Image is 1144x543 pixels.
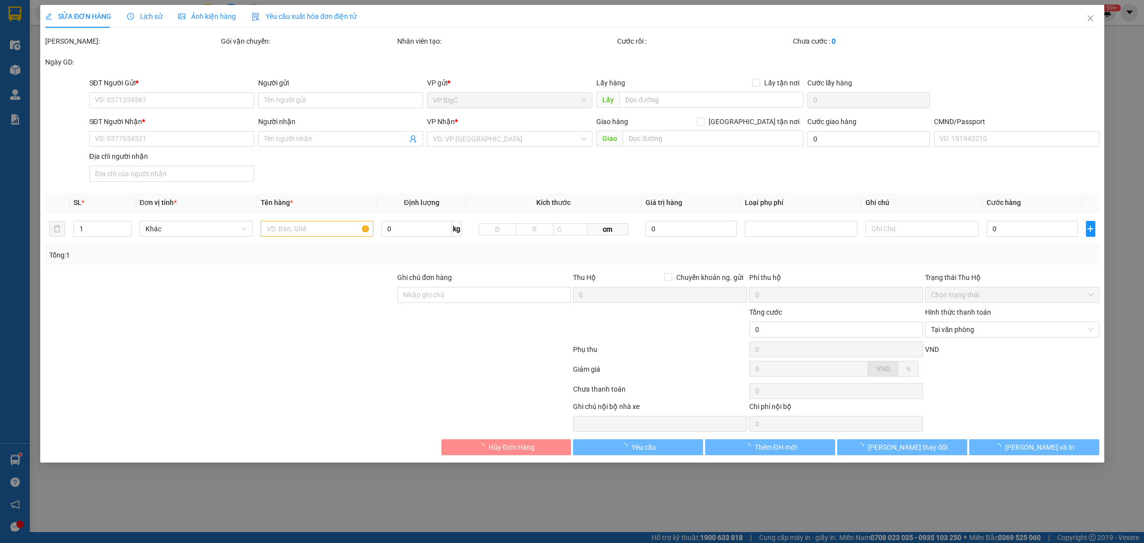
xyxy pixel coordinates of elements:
button: delete [49,221,65,237]
span: loading [620,443,631,450]
img: icon [252,13,260,21]
span: loading [857,443,868,450]
label: Hình thức thanh toán [925,308,991,316]
div: Gói vận chuyển: [221,36,395,47]
div: Cước rồi : [617,36,791,47]
span: Giá trị hàng [645,199,682,206]
span: Yêu cầu [631,442,655,453]
span: Thêm ĐH mới [754,442,796,453]
div: [PERSON_NAME]: [45,36,219,47]
div: CMND/Passport [934,116,1099,127]
input: Ghi chú đơn hàng [397,287,571,303]
th: Loại phụ phí [740,193,861,212]
div: Nhân viên tạo: [397,36,615,47]
span: close [1086,14,1094,22]
span: Kích thước [536,199,571,206]
input: Địa chỉ của người nhận [89,166,254,182]
span: loading [743,443,754,450]
span: plus [1086,225,1094,233]
label: Ghi chú đơn hàng [397,273,452,281]
input: VD: Bàn, Ghế [260,221,373,237]
span: cm [587,223,629,235]
div: Trạng thái Thu Hộ [925,272,1099,283]
input: Cước giao hàng [807,131,930,147]
div: Chưa cước : [793,36,967,47]
input: Ghi Chú [865,221,979,237]
span: Thu Hộ [573,273,596,281]
span: Đơn vị tính [140,199,177,206]
span: Hủy Đơn Hàng [489,442,534,453]
span: Lấy [596,92,619,108]
span: edit [45,13,52,20]
input: Dọc đường [622,131,803,146]
div: Giảm giá [572,364,748,381]
span: user-add [409,135,417,143]
span: Chuyển khoản ng. gửi [672,272,747,283]
span: Tên hàng [260,199,292,206]
span: VP Nhận [427,118,455,126]
span: Lấy hàng [596,79,625,87]
th: Ghi chú [861,193,983,212]
div: Phụ thu [572,344,748,361]
div: SĐT Người Gửi [89,77,254,88]
div: SĐT Người Nhận [89,116,254,127]
div: Chưa thanh toán [572,384,748,401]
span: Cước hàng [987,199,1021,206]
span: Lấy tận nơi [760,77,803,88]
span: SỬA ĐƠN HÀNG [45,12,111,20]
div: Chi phí nội bộ [749,401,923,416]
input: C [553,223,587,235]
div: Ngày GD: [45,57,219,68]
span: Lịch sử [127,12,162,20]
input: D [478,223,516,235]
span: loading [478,443,489,450]
span: Ảnh kiện hàng [178,12,236,20]
span: kg [451,221,461,237]
input: Cước lấy hàng [807,92,930,108]
span: Yêu cầu xuất hóa đơn điện tử [252,12,357,20]
span: Giao [596,131,622,146]
div: Người nhận [258,116,423,127]
span: VND [925,345,939,353]
div: Ghi chú nội bộ nhà xe [573,401,747,416]
button: [PERSON_NAME] và In [969,439,1099,455]
span: VND [876,365,890,373]
span: picture [178,13,185,20]
span: Chọn trạng thái [931,287,1093,302]
div: Tổng: 1 [49,250,441,261]
span: [PERSON_NAME] và In [1004,442,1074,453]
span: % [906,365,911,373]
div: Người gửi [258,77,423,88]
span: Tại văn phòng [931,322,1093,337]
span: [PERSON_NAME] thay đổi [868,442,947,453]
div: Địa chỉ người nhận [89,151,254,162]
span: clock-circle [127,13,134,20]
label: Cước lấy hàng [807,79,852,87]
button: Hủy Đơn Hàng [441,439,571,455]
span: loading [994,443,1004,450]
button: Thêm ĐH mới [705,439,835,455]
button: [PERSON_NAME] thay đổi [837,439,967,455]
button: plus [1085,221,1095,237]
span: SL [73,199,81,206]
input: Dọc đường [619,92,803,108]
div: Phí thu hộ [749,272,923,287]
span: Định lượng [404,199,439,206]
label: Cước giao hàng [807,118,857,126]
div: VP gửi [427,77,592,88]
button: Close [1076,5,1104,33]
span: [GEOGRAPHIC_DATA] tận nơi [705,116,803,127]
span: VP BigC [433,93,586,108]
span: Khác [145,221,247,236]
button: Yêu cầu [573,439,703,455]
span: Giao hàng [596,118,628,126]
input: R [515,223,553,235]
b: 0 [832,37,836,45]
span: Tổng cước [749,308,782,316]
